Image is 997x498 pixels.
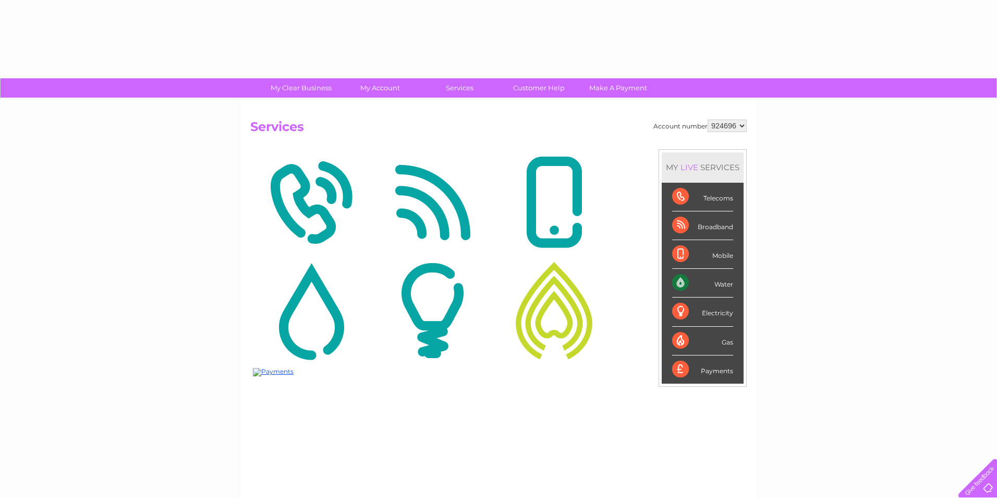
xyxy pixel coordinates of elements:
div: Payments [672,355,733,384]
img: Mobile [496,152,612,253]
a: Services [417,78,503,98]
img: Water [253,260,369,361]
h2: Services [250,120,747,139]
img: Gas [496,260,612,361]
div: Account number [653,120,747,132]
div: MY SERVICES [662,152,744,182]
a: My Account [337,78,423,98]
div: LIVE [678,162,700,172]
img: Electricity [374,260,491,361]
a: Customer Help [496,78,582,98]
img: Telecoms [253,152,369,253]
img: Broadband [374,152,491,253]
div: Gas [672,327,733,355]
a: My Clear Business [258,78,344,98]
div: Telecoms [672,183,733,211]
div: Water [672,269,733,298]
div: Broadband [672,211,733,240]
img: Payments [253,368,294,376]
a: Make A Payment [575,78,661,98]
div: Electricity [672,298,733,326]
div: Mobile [672,240,733,269]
